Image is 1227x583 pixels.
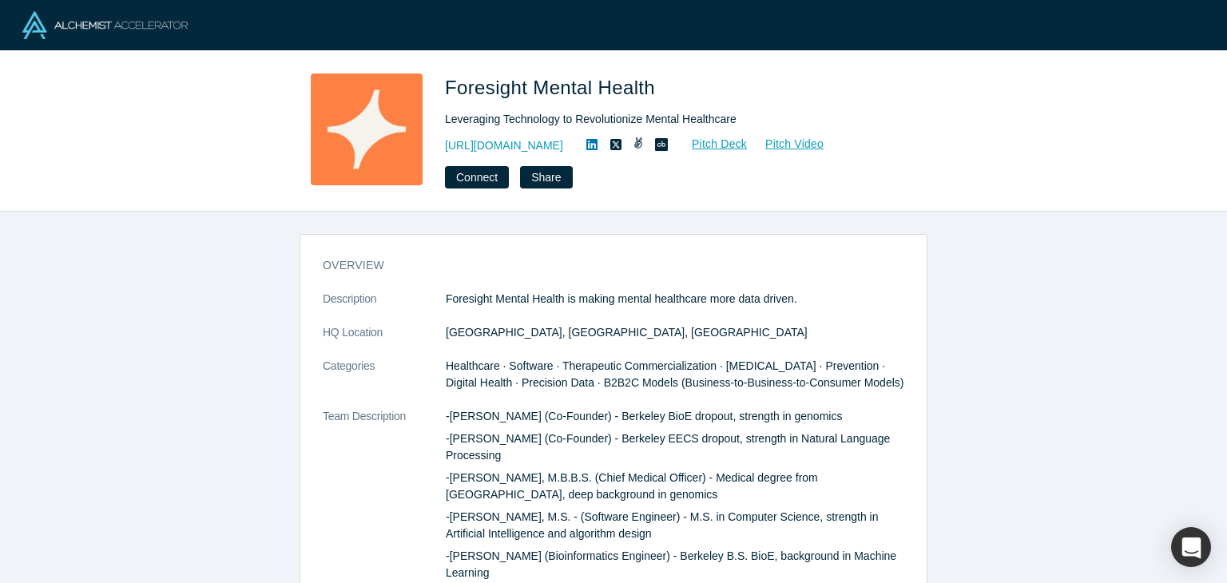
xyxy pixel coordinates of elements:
[520,166,572,188] button: Share
[22,11,188,39] img: Alchemist Logo
[446,408,904,425] p: -[PERSON_NAME] (Co-Founder) - Berkeley BioE dropout, strength in genomics
[445,137,563,154] a: [URL][DOMAIN_NAME]
[446,291,904,307] p: Foresight Mental Health is making mental healthcare more data driven.
[445,77,661,98] span: Foresight Mental Health
[446,470,904,503] p: -[PERSON_NAME], M.B.B.S. (Chief Medical Officer) - Medical degree from [GEOGRAPHIC_DATA], deep ba...
[446,324,904,341] dd: [GEOGRAPHIC_DATA], [GEOGRAPHIC_DATA], [GEOGRAPHIC_DATA]
[674,135,748,153] a: Pitch Deck
[446,548,904,581] p: -[PERSON_NAME] (Bioinformatics Engineer) - Berkeley B.S. BioE, background in Machine Learning
[323,291,446,324] dt: Description
[323,324,446,358] dt: HQ Location
[446,359,903,389] span: Healthcare · Software · Therapeutic Commercialization · [MEDICAL_DATA] · Prevention · Digital Hea...
[445,166,509,188] button: Connect
[446,430,904,464] p: -[PERSON_NAME] (Co-Founder) - Berkeley EECS dropout, strength in Natural Language Processing
[445,111,892,128] div: Leveraging Technology to Revolutionize Mental Healthcare
[323,358,446,408] dt: Categories
[311,73,423,185] img: Foresight Mental Health's Logo
[446,509,904,542] p: -[PERSON_NAME], M.S. - (Software Engineer) - M.S. in Computer Science, strength in Artificial Int...
[748,135,824,153] a: Pitch Video
[323,257,882,274] h3: overview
